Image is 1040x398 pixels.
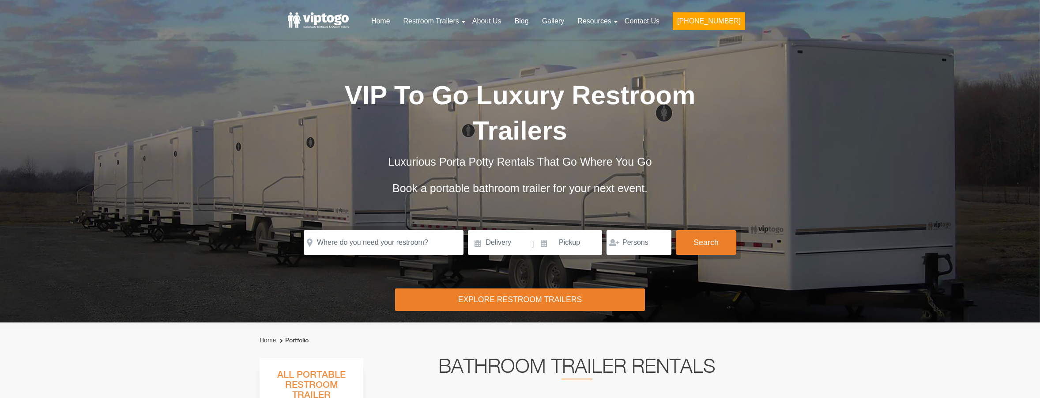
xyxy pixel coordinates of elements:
[676,230,736,255] button: Search
[532,230,534,258] span: |
[618,11,666,31] a: Contact Us
[535,11,571,31] a: Gallery
[392,182,648,194] span: Book a portable bathroom trailer for your next event.
[666,11,752,35] a: [PHONE_NUMBER]
[607,230,671,255] input: Persons
[397,11,466,31] a: Restroom Trailers
[468,230,531,255] input: Delivery
[571,11,618,31] a: Resources
[365,11,397,31] a: Home
[304,230,463,255] input: Where do you need your restroom?
[508,11,535,31] a: Blog
[260,337,276,344] a: Home
[278,335,309,346] li: Portfolio
[345,80,696,145] span: VIP To Go Luxury Restroom Trailers
[466,11,508,31] a: About Us
[388,155,652,168] span: Luxurious Porta Potty Rentals That Go Where You Go
[395,288,644,311] div: Explore Restroom Trailers
[673,12,745,30] button: [PHONE_NUMBER]
[535,230,602,255] input: Pickup
[375,358,779,379] h2: Bathroom Trailer Rentals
